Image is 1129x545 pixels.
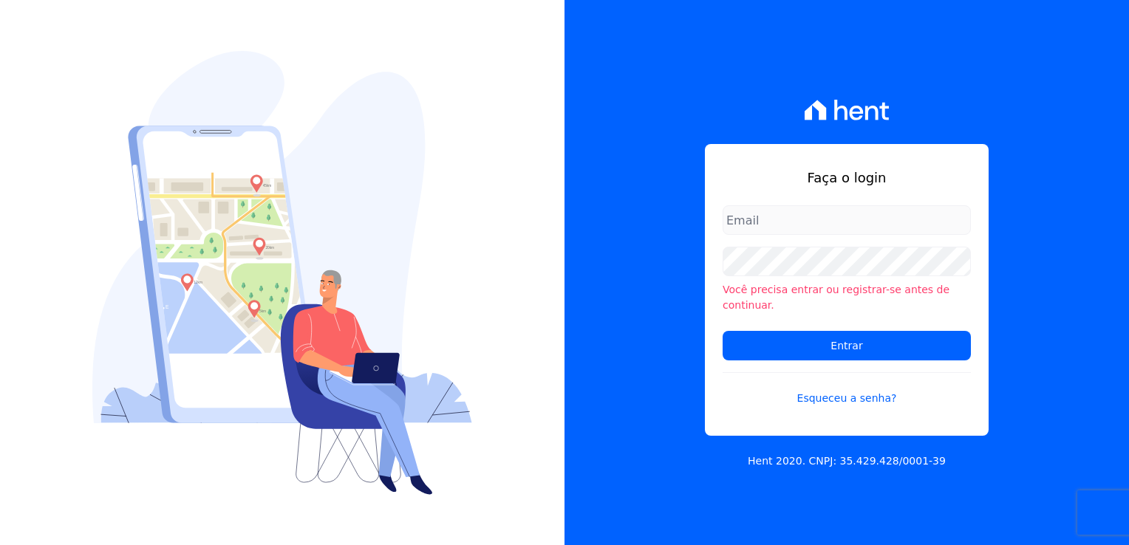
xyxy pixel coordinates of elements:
[92,51,472,495] img: Login
[723,331,971,360] input: Entrar
[723,282,971,313] li: Você precisa entrar ou registrar-se antes de continuar.
[748,453,946,469] p: Hent 2020. CNPJ: 35.429.428/0001-39
[723,168,971,188] h1: Faça o login
[723,372,971,406] a: Esqueceu a senha?
[723,205,971,235] input: Email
